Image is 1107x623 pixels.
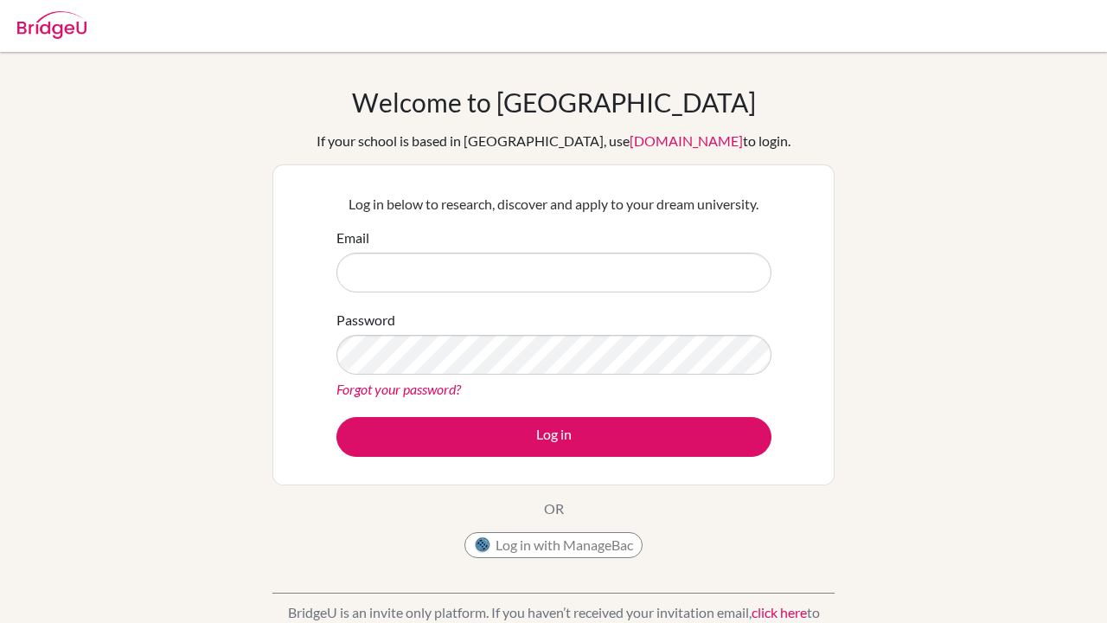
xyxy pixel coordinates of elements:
[336,310,395,331] label: Password
[336,417,771,457] button: Log in
[336,381,461,397] a: Forgot your password?
[17,11,86,39] img: Bridge-U
[752,604,807,620] a: click here
[336,194,771,215] p: Log in below to research, discover and apply to your dream university.
[544,498,564,519] p: OR
[352,87,756,118] h1: Welcome to [GEOGRAPHIC_DATA]
[317,131,790,151] div: If your school is based in [GEOGRAPHIC_DATA], use to login.
[464,532,643,558] button: Log in with ManageBac
[630,132,743,149] a: [DOMAIN_NAME]
[336,228,369,248] label: Email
